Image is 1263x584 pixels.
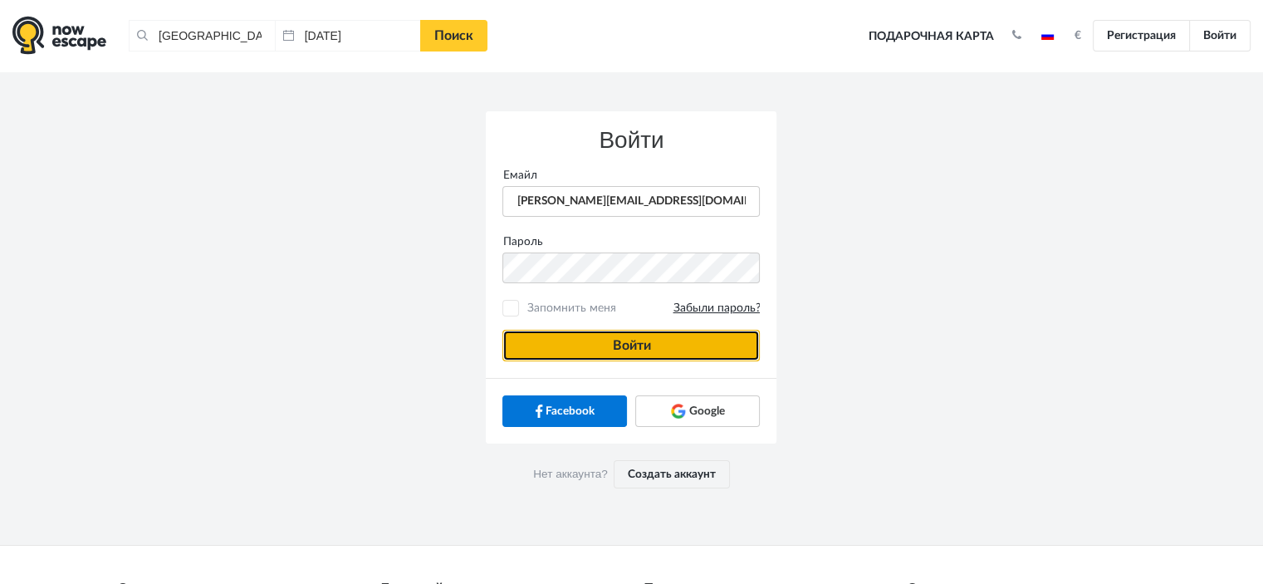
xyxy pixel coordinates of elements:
[546,403,595,420] span: Facebook
[502,128,760,154] h3: Войти
[129,20,275,52] input: Город или название квеста
[614,460,730,488] a: Создать аккаунт
[275,20,421,52] input: Дата
[1066,27,1089,44] button: €
[502,395,627,427] a: Facebook
[1041,32,1054,40] img: ru.jpg
[12,16,106,55] img: logo
[688,403,724,420] span: Google
[863,18,1000,55] a: Подарочная карта
[1093,20,1190,52] a: Регистрация
[490,233,772,250] label: Пароль
[420,20,487,52] a: Поиск
[1189,20,1251,52] a: Войти
[506,303,516,314] input: Запомнить меняЗабыли пароль?
[1075,30,1081,42] strong: €
[522,300,760,317] span: Запомнить меня
[490,167,772,184] label: Емайл
[673,301,760,317] a: Забыли пароль?
[502,330,760,361] button: Войти
[635,395,760,427] a: Google
[486,444,776,505] div: Нет аккаунта?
